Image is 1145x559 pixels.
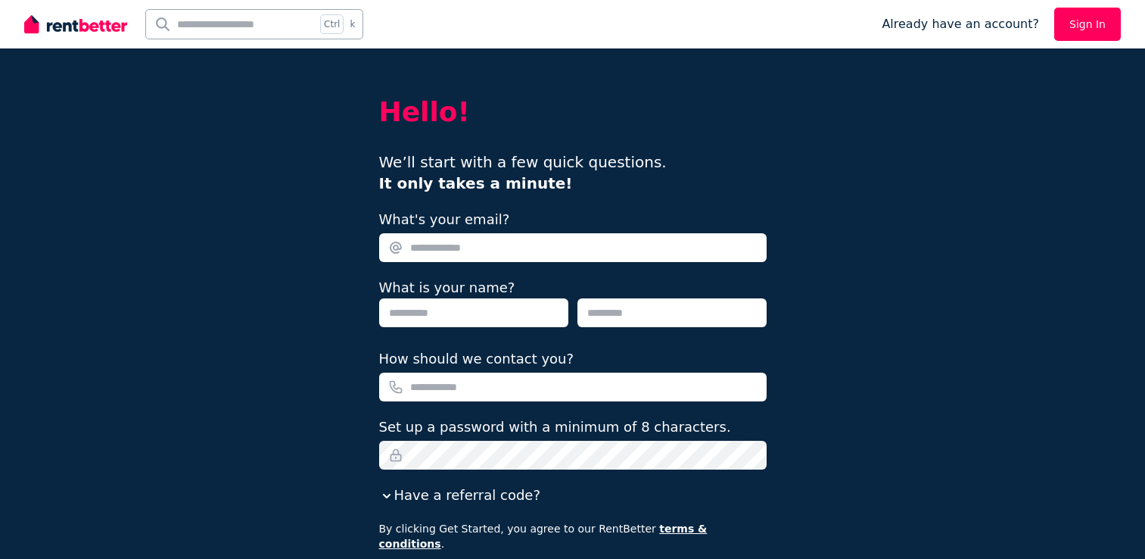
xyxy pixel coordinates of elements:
[320,14,344,34] span: Ctrl
[1054,8,1121,41] a: Sign In
[379,153,667,192] span: We’ll start with a few quick questions.
[350,18,355,30] span: k
[379,485,540,506] button: Have a referral code?
[379,209,510,230] label: What's your email?
[379,417,731,438] label: Set up a password with a minimum of 8 characters.
[379,174,573,192] b: It only takes a minute!
[24,13,127,36] img: RentBetter
[379,97,767,127] h2: Hello!
[379,521,767,551] p: By clicking Get Started, you agree to our RentBetter .
[882,15,1039,33] span: Already have an account?
[379,279,515,295] label: What is your name?
[379,348,574,370] label: How should we contact you?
